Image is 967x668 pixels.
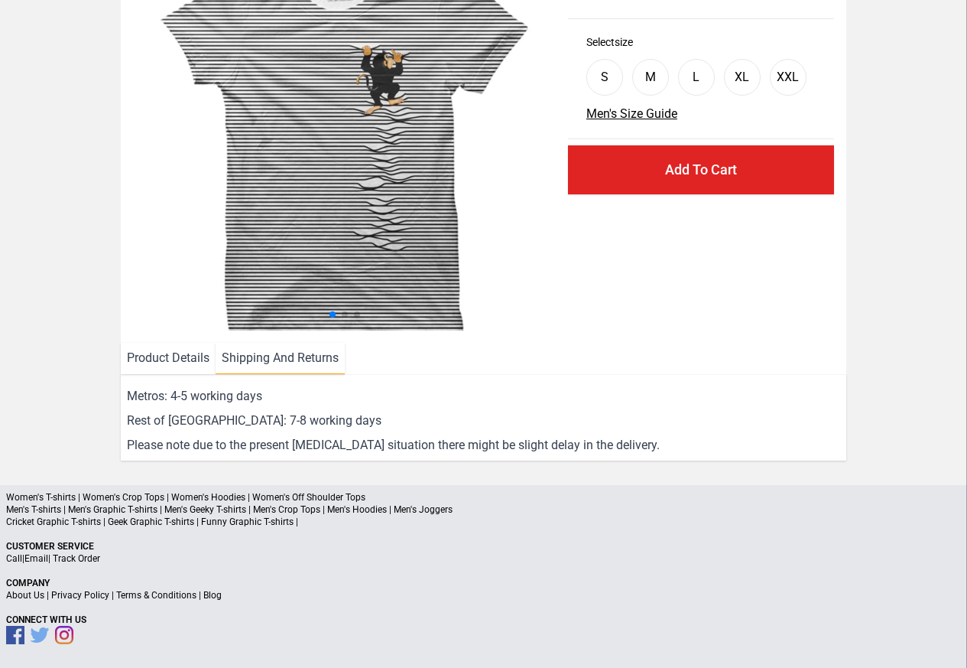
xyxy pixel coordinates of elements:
p: Company [6,577,961,589]
div: L [693,68,699,86]
p: Please note due to the present [MEDICAL_DATA] situation there might be slight delay in the delivery. [127,436,840,455]
li: Product Details [121,343,216,374]
button: Add To Cart [568,145,834,194]
div: XL [735,68,749,86]
button: Men's Size Guide [586,105,677,123]
h3: Select size [586,34,816,50]
p: | | [6,552,961,565]
p: Connect With Us [6,614,961,626]
div: M [645,68,656,86]
div: S [601,68,608,86]
p: Rest of [GEOGRAPHIC_DATA]: 7-8 working days [127,412,840,430]
p: Women's T-shirts | Women's Crop Tops | Women's Hoodies | Women's Off Shoulder Tops [6,491,961,503]
a: Privacy Policy [51,590,109,601]
a: Call [6,553,22,564]
p: Cricket Graphic T-shirts | Geek Graphic T-shirts | Funny Graphic T-shirts | [6,516,961,528]
a: Terms & Conditions [116,590,196,601]
p: Customer Service [6,540,961,552]
li: Shipping And Returns [216,343,345,374]
p: Metros: 4-5 working days [127,387,840,406]
a: Email [24,553,48,564]
a: About Us [6,590,44,601]
p: Men's T-shirts | Men's Graphic T-shirts | Men's Geeky T-shirts | Men's Crop Tops | Men's Hoodies ... [6,503,961,516]
a: Blog [203,590,222,601]
p: | | | [6,589,961,601]
a: Track Order [53,553,100,564]
div: XXL [777,68,799,86]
